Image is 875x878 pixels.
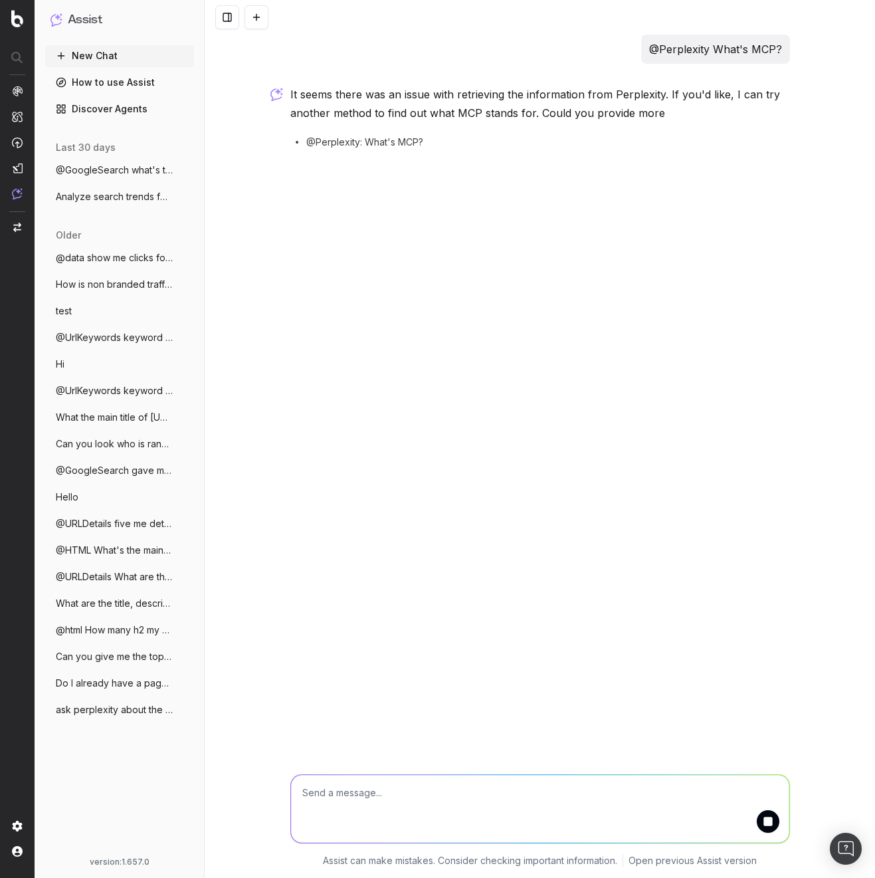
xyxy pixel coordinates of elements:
span: test [56,304,72,318]
div: version: 1.657.0 [50,857,189,867]
button: Hello [45,487,194,508]
img: Botify assist logo [270,88,283,101]
span: What are the title, description, canonic [56,597,173,610]
span: @Perplexity: What's MCP? [306,136,423,149]
button: What the main title of [URL] [45,407,194,428]
button: @URLDetails five me details for my homep [45,513,194,534]
span: Analyze search trends for: MCP [56,190,173,203]
p: It seems there was an issue with retrieving the information from Perplexity. If you'd like, I can... [290,85,790,122]
button: @UrlKeywords keyword for clothes for htt [45,327,194,348]
button: @GoogleSearch what's the answer to the l [45,160,194,181]
button: Can you look who is ranking on Google fo [45,433,194,455]
span: @UrlKeywords keyword for clothes for htt [56,331,173,344]
span: Can you give me the top 3 websites which [56,650,173,663]
button: Hi [45,354,194,375]
button: Do I already have a page that could rank [45,673,194,694]
button: Analyze search trends for: MCP [45,186,194,207]
button: New Chat [45,45,194,66]
span: @HTML What's the main color in [URL] [56,544,173,557]
img: Assist [50,13,62,26]
img: Activation [12,137,23,148]
img: Setting [12,821,23,831]
img: Switch project [13,223,21,232]
button: ask perplexity about the weather in besa [45,699,194,720]
p: @Perplexity What's MCP? [649,40,782,58]
img: Assist [12,188,23,199]
a: Discover Agents [45,98,194,120]
button: How is non branded traffic trending YoY [45,274,194,295]
span: last 30 days [56,141,116,154]
img: My account [12,846,23,857]
span: Hi [56,358,64,371]
span: older [56,229,81,242]
span: @URLDetails What are the title, descript [56,570,173,584]
span: @URLDetails five me details for my homep [56,517,173,530]
span: ask perplexity about the weather in besa [56,703,173,716]
button: @data show me clicks for last 7 days [45,247,194,269]
span: Can you look who is ranking on Google fo [56,437,173,451]
button: What are the title, description, canonic [45,593,194,614]
img: Analytics [12,86,23,96]
button: @URLDetails What are the title, descript [45,566,194,588]
span: @UrlKeywords keyword for clothes for htt [56,384,173,397]
button: @HTML What's the main color in [URL] [45,540,194,561]
button: @UrlKeywords keyword for clothes for htt [45,380,194,401]
img: Botify logo [11,10,23,27]
button: @GoogleSearch gave me result for men clo [45,460,194,481]
h1: Assist [68,11,102,29]
span: How is non branded traffic trending YoY [56,278,173,291]
button: Assist [50,11,189,29]
span: @html How many h2 my homepage have? [56,623,173,637]
button: Can you give me the top 3 websites which [45,646,194,667]
span: Hello [56,491,78,504]
span: @GoogleSearch what's the answer to the l [56,164,173,177]
a: How to use Assist [45,72,194,93]
span: Do I already have a page that could rank [56,677,173,690]
div: Open Intercom Messenger [830,833,862,865]
button: @html How many h2 my homepage have? [45,619,194,641]
button: test [45,300,194,322]
img: Intelligence [12,111,23,122]
a: Open previous Assist version [629,854,757,867]
img: Studio [12,163,23,173]
p: Assist can make mistakes. Consider checking important information. [323,854,617,867]
span: @GoogleSearch gave me result for men clo [56,464,173,477]
span: @data show me clicks for last 7 days [56,251,173,265]
span: What the main title of [URL] [56,411,173,424]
